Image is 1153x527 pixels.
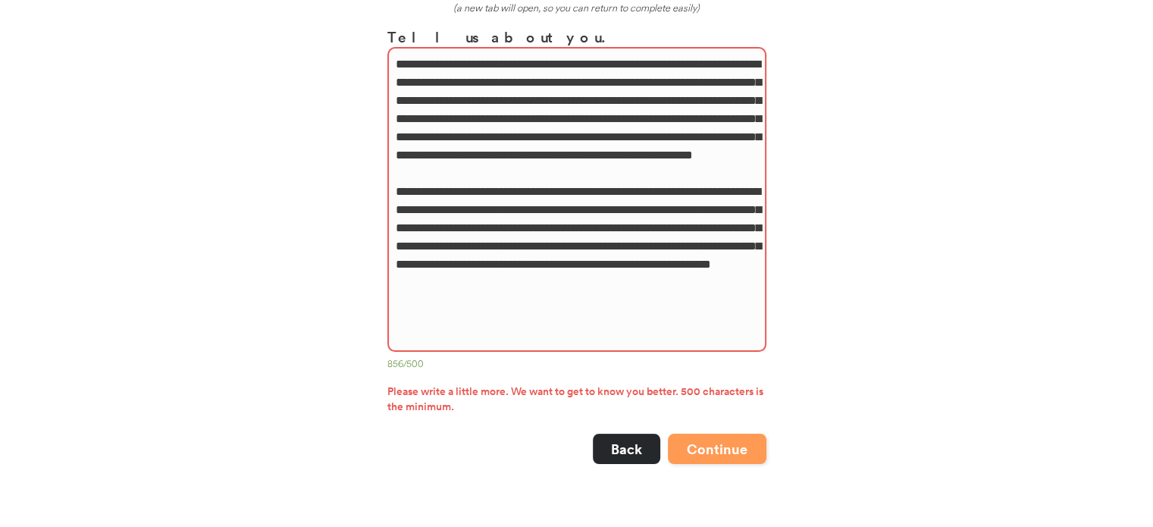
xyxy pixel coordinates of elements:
[593,434,660,464] button: Back
[387,26,766,48] h3: Tell us about you.
[387,384,766,419] div: Please write a little more. We want to get to know you better. 500 characters is the minimum.
[387,358,766,373] div: 856/500
[668,434,766,464] button: Continue
[453,2,700,14] em: (a new tab will open, so you can return to complete easily)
